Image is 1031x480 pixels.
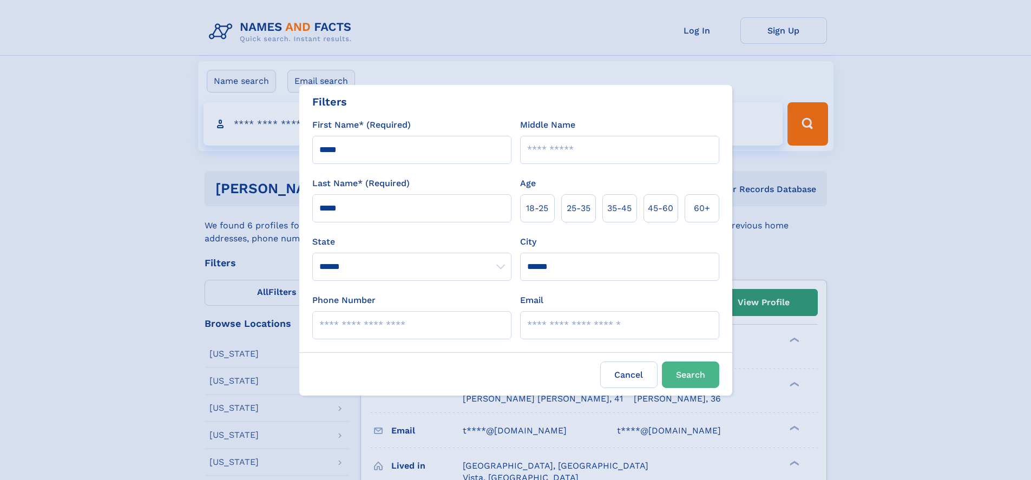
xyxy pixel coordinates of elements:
[648,202,673,215] span: 45‑60
[312,235,511,248] label: State
[520,177,536,190] label: Age
[607,202,632,215] span: 35‑45
[526,202,548,215] span: 18‑25
[520,119,575,131] label: Middle Name
[312,94,347,110] div: Filters
[662,361,719,388] button: Search
[567,202,590,215] span: 25‑35
[520,294,543,307] label: Email
[312,119,411,131] label: First Name* (Required)
[520,235,536,248] label: City
[694,202,710,215] span: 60+
[312,294,376,307] label: Phone Number
[600,361,658,388] label: Cancel
[312,177,410,190] label: Last Name* (Required)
